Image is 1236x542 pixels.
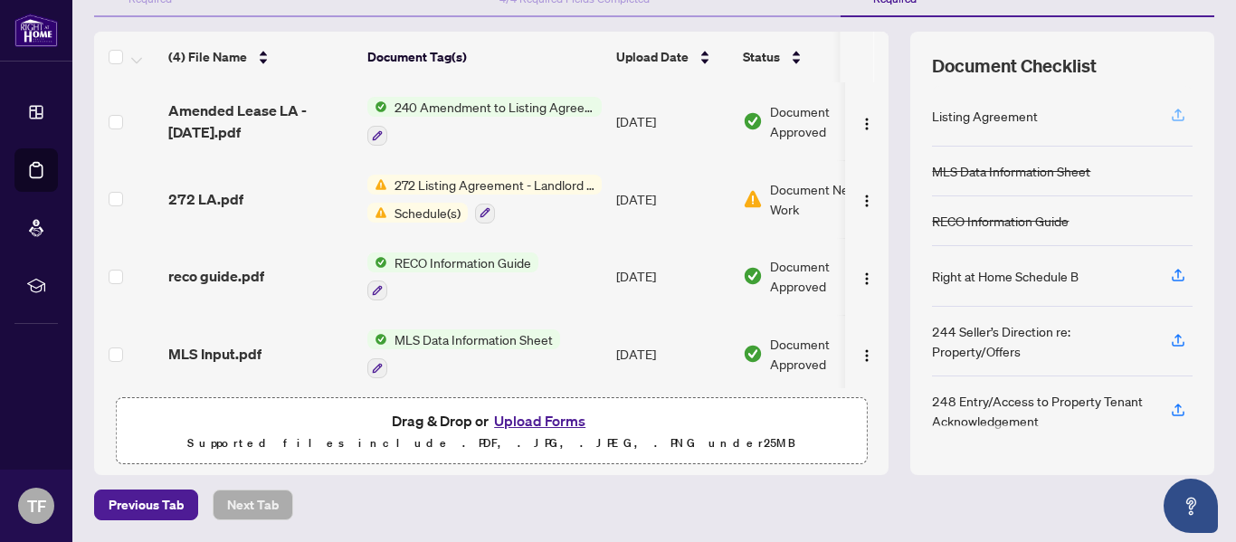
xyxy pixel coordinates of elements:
[367,329,387,349] img: Status Icon
[360,32,609,82] th: Document Tag(s)
[213,490,293,520] button: Next Tab
[932,391,1149,431] div: 248 Entry/Access to Property Tenant Acknowledgement
[770,334,882,374] span: Document Approved
[770,179,882,219] span: Document Needs Work
[932,321,1149,361] div: 244 Seller’s Direction re: Property/Offers
[367,175,602,223] button: Status Icon272 Listing Agreement - Landlord Designated Representation Agreement Authority to Offe...
[609,32,736,82] th: Upload Date
[743,47,780,67] span: Status
[387,97,602,117] span: 240 Amendment to Listing Agreement - Authority to Offer for Sale Price Change/Extension/Amendment(s)
[1164,479,1218,533] button: Open asap
[609,238,736,316] td: [DATE]
[609,82,736,160] td: [DATE]
[743,111,763,131] img: Document Status
[392,409,591,433] span: Drag & Drop or
[743,266,763,286] img: Document Status
[736,32,889,82] th: Status
[27,493,46,518] span: TF
[367,329,560,378] button: Status IconMLS Data Information Sheet
[932,106,1038,126] div: Listing Agreement
[932,266,1079,286] div: Right at Home Schedule B
[743,189,763,209] img: Document Status
[128,433,855,454] p: Supported files include .PDF, .JPG, .JPEG, .PNG under 25 MB
[168,188,243,210] span: 272 LA.pdf
[609,315,736,393] td: [DATE]
[770,256,882,296] span: Document Approved
[367,252,538,301] button: Status IconRECO Information Guide
[367,97,602,146] button: Status Icon240 Amendment to Listing Agreement - Authority to Offer for Sale Price Change/Extensio...
[387,175,602,195] span: 272 Listing Agreement - Landlord Designated Representation Agreement Authority to Offer for Lease
[932,161,1090,181] div: MLS Data Information Sheet
[14,14,58,47] img: logo
[109,490,184,519] span: Previous Tab
[860,271,874,286] img: Logo
[168,265,264,287] span: reco guide.pdf
[367,175,387,195] img: Status Icon
[387,203,468,223] span: Schedule(s)
[616,47,689,67] span: Upload Date
[367,203,387,223] img: Status Icon
[860,194,874,208] img: Logo
[852,261,881,290] button: Logo
[161,32,360,82] th: (4) File Name
[609,160,736,238] td: [DATE]
[489,409,591,433] button: Upload Forms
[852,185,881,214] button: Logo
[367,252,387,272] img: Status Icon
[168,47,247,67] span: (4) File Name
[932,211,1069,231] div: RECO Information Guide
[852,339,881,368] button: Logo
[852,107,881,136] button: Logo
[168,343,261,365] span: MLS Input.pdf
[860,117,874,131] img: Logo
[168,100,353,143] span: Amended Lease LA - [DATE].pdf
[94,490,198,520] button: Previous Tab
[387,252,538,272] span: RECO Information Guide
[932,53,1097,79] span: Document Checklist
[387,329,560,349] span: MLS Data Information Sheet
[770,101,882,141] span: Document Approved
[860,348,874,363] img: Logo
[117,398,866,465] span: Drag & Drop orUpload FormsSupported files include .PDF, .JPG, .JPEG, .PNG under25MB
[367,97,387,117] img: Status Icon
[743,344,763,364] img: Document Status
